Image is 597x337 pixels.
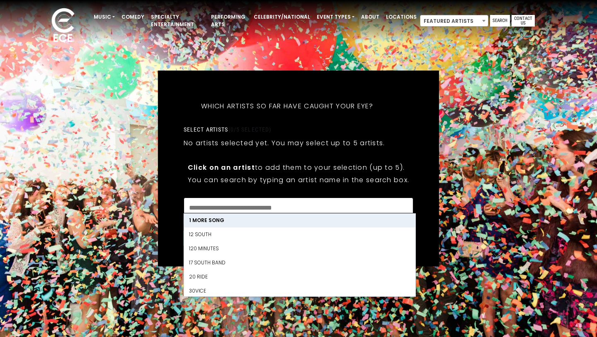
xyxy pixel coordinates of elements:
a: Music [90,10,118,24]
img: ece_new_logo_whitev2-1.png [42,6,84,46]
p: No artists selected yet. You may select up to 5 artists. [184,138,385,148]
p: You can search by typing an artist name in the search box. [188,175,409,185]
p: to add them to your selection (up to 5). [188,162,409,173]
li: 20 Ride [184,270,415,284]
a: Event Types [313,10,358,24]
textarea: Search [189,203,408,210]
a: Comedy [118,10,148,24]
li: 120 Minutes [184,242,415,256]
li: 12 South [184,227,415,242]
a: Celebrity/National [250,10,313,24]
li: 17 South Band [184,256,415,270]
a: Performing Arts [208,10,250,32]
strong: Click on an artist [188,163,255,172]
a: Specialty Entertainment [148,10,208,32]
a: Contact Us [512,15,535,27]
label: Select artists [184,126,271,133]
span: (0/5 selected) [228,126,272,133]
a: About [358,10,383,24]
span: Featured Artists [420,15,488,27]
a: Search [490,15,510,27]
li: 30Vice [184,284,415,298]
li: 1 More Song [184,213,415,227]
a: Locations [383,10,420,24]
h5: Which artists so far have caught your eye? [184,91,391,121]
